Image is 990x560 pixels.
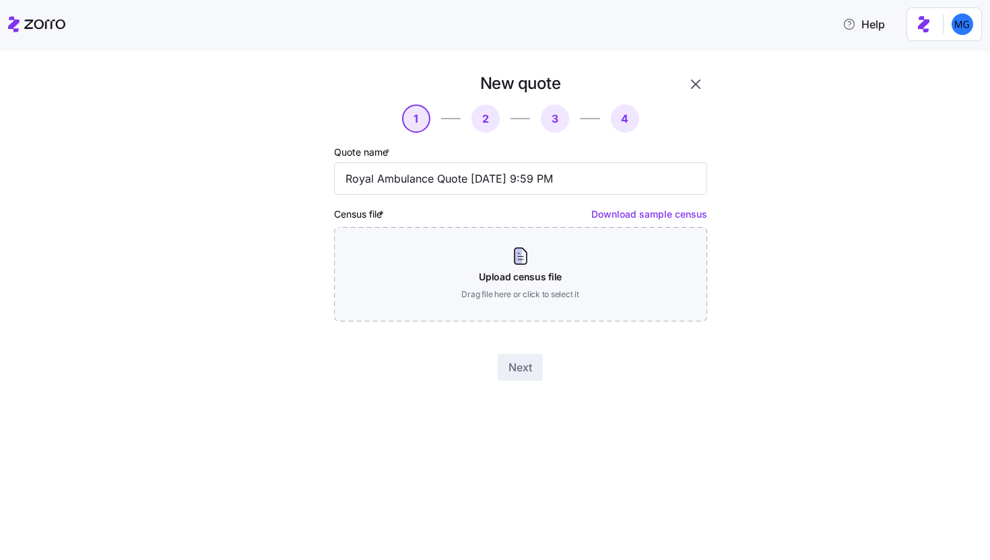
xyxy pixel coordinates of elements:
[334,162,707,195] input: Quote name
[471,104,500,133] button: 2
[611,104,639,133] button: 4
[334,145,393,160] label: Quote name
[591,208,707,220] a: Download sample census
[843,16,885,32] span: Help
[498,354,543,381] button: Next
[541,104,569,133] button: 3
[508,359,532,375] span: Next
[952,13,973,35] img: 61c362f0e1d336c60eacb74ec9823875
[480,73,561,94] h1: New quote
[832,11,896,38] button: Help
[402,104,430,133] button: 1
[334,207,387,222] label: Census file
